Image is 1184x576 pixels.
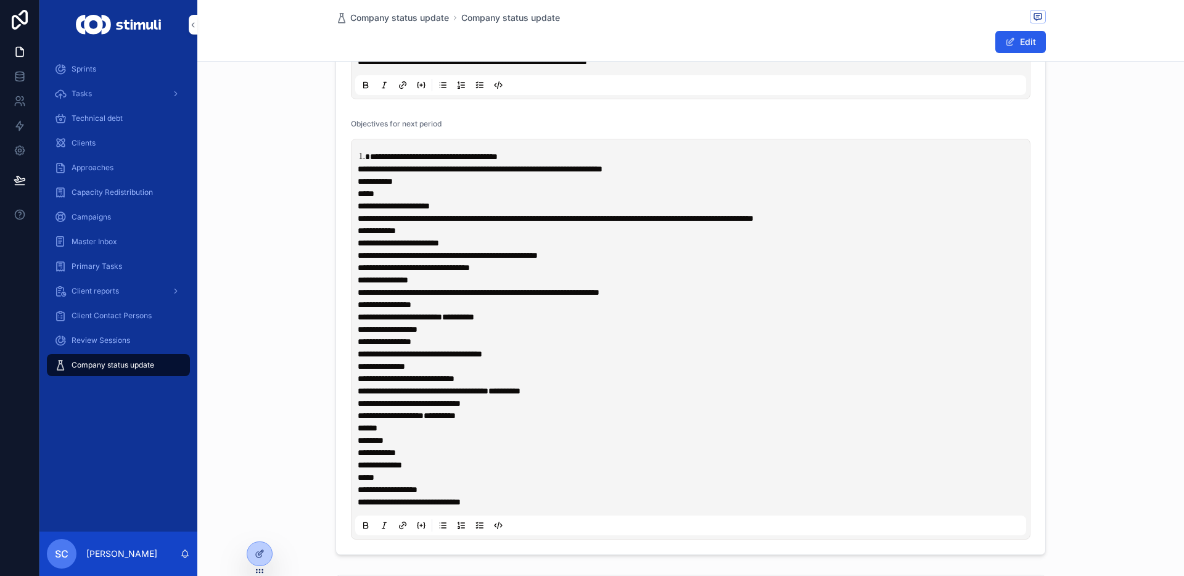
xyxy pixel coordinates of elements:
a: Clients [47,132,190,154]
span: Capacity Redistribution [72,187,153,197]
span: Campaigns [72,212,111,222]
a: Primary Tasks [47,255,190,278]
a: Review Sessions [47,329,190,352]
span: Objectives for next period [351,119,442,128]
a: Company status update [335,12,449,24]
span: Sprints [72,64,96,74]
a: Company status update [47,354,190,376]
a: Client reports [47,280,190,302]
div: scrollable content [39,49,197,392]
a: Client Contact Persons [47,305,190,327]
img: App logo [76,15,160,35]
p: [PERSON_NAME] [86,548,157,560]
button: Edit [995,31,1046,53]
span: Company status update [72,360,154,370]
span: Primary Tasks [72,261,122,271]
span: SC [55,546,68,561]
a: Tasks [47,83,190,105]
span: Client reports [72,286,119,296]
span: Clients [72,138,96,148]
span: Review Sessions [72,335,130,345]
span: Approaches [72,163,113,173]
a: Master Inbox [47,231,190,253]
span: Tasks [72,89,92,99]
a: Capacity Redistribution [47,181,190,204]
a: Technical debt [47,107,190,130]
span: Master Inbox [72,237,117,247]
a: Sprints [47,58,190,80]
span: Technical debt [72,113,123,123]
a: Approaches [47,157,190,179]
a: Company status update [461,12,560,24]
span: Client Contact Persons [72,311,152,321]
a: Campaigns [47,206,190,228]
span: Company status update [350,12,449,24]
